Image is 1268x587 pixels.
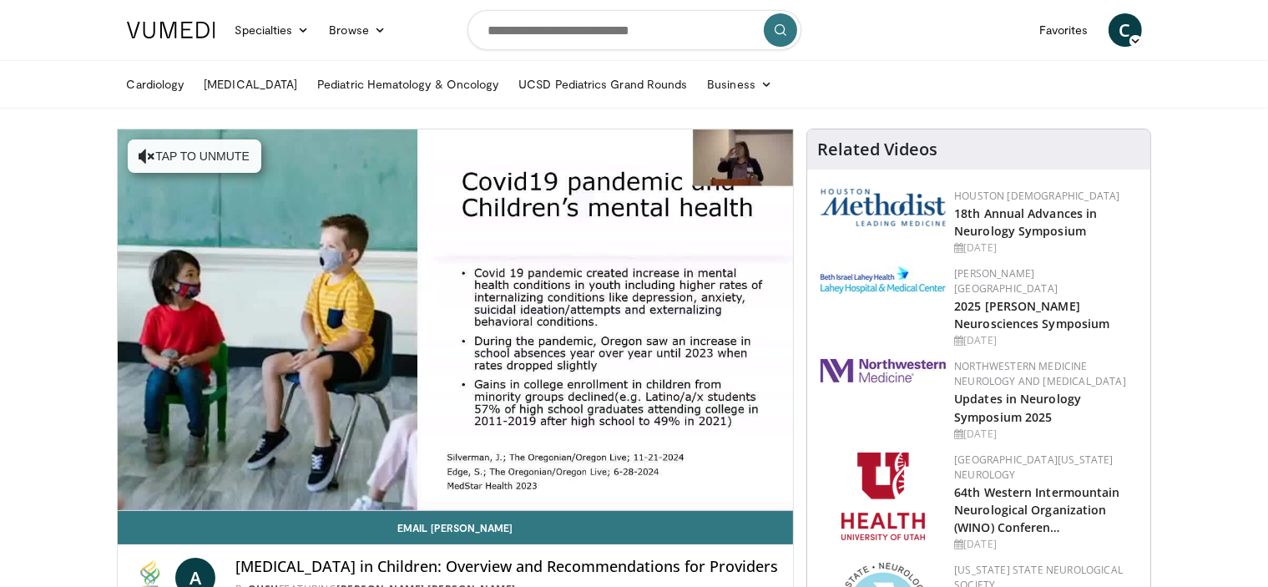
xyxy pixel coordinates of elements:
[821,189,946,226] img: 5e4488cc-e109-4a4e-9fd9-73bb9237ee91.png.150x105_q85_autocrop_double_scale_upscale_version-0.2.png
[467,10,801,50] input: Search topics, interventions
[954,537,1137,552] div: [DATE]
[954,359,1126,388] a: Northwestern Medicine Neurology and [MEDICAL_DATA]
[954,453,1114,482] a: [GEOGRAPHIC_DATA][US_STATE] Neurology
[821,359,946,382] img: 2a462fb6-9365-492a-ac79-3166a6f924d8.png.150x105_q85_autocrop_double_scale_upscale_version-0.2.jpg
[954,333,1137,348] div: [DATE]
[508,68,697,101] a: UCSD Pediatrics Grand Rounds
[118,511,794,544] a: Email [PERSON_NAME]
[954,205,1097,239] a: 18th Annual Advances in Neurology Symposium
[954,240,1137,256] div: [DATE]
[954,427,1137,442] div: [DATE]
[821,266,946,294] img: e7977282-282c-4444-820d-7cc2733560fd.jpg.150x105_q85_autocrop_double_scale_upscale_version-0.2.jpg
[194,68,307,101] a: [MEDICAL_DATA]
[1029,13,1099,47] a: Favorites
[128,139,261,173] button: Tap to unmute
[954,266,1058,296] a: [PERSON_NAME][GEOGRAPHIC_DATA]
[954,189,1119,203] a: Houston [DEMOGRAPHIC_DATA]
[307,68,508,101] a: Pediatric Hematology & Oncology
[117,68,194,101] a: Cardiology
[225,13,320,47] a: Specialties
[319,13,396,47] a: Browse
[235,558,780,576] h4: [MEDICAL_DATA] in Children: Overview and Recommendations for Providers
[817,139,937,159] h4: Related Videos
[841,453,925,540] img: f6362829-b0a3-407d-a044-59546adfd345.png.150x105_q85_autocrop_double_scale_upscale_version-0.2.png
[118,129,794,511] video-js: Video Player
[954,298,1109,331] a: 2025 [PERSON_NAME] Neurosciences Symposium
[1109,13,1142,47] a: C
[127,22,215,38] img: VuMedi Logo
[954,484,1120,535] a: 64th Western Intermountain Neurological Organization (WINO) Conferen…
[954,391,1081,424] a: Updates in Neurology Symposium 2025
[697,68,782,101] a: Business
